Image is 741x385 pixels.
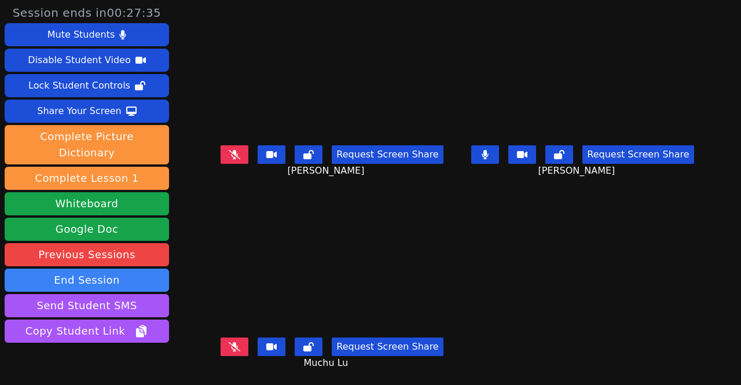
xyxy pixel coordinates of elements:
[304,356,351,370] span: Muchu Lu
[5,49,169,72] button: Disable Student Video
[5,167,169,190] button: Complete Lesson 1
[13,5,162,21] span: Session ends in
[5,23,169,46] button: Mute Students
[5,243,169,266] a: Previous Sessions
[28,51,130,69] div: Disable Student Video
[582,145,694,164] button: Request Screen Share
[28,76,130,95] div: Lock Student Controls
[107,6,162,20] time: 00:27:35
[332,145,443,164] button: Request Screen Share
[37,102,122,120] div: Share Your Screen
[332,338,443,356] button: Request Screen Share
[5,74,169,97] button: Lock Student Controls
[5,269,169,292] button: End Session
[47,25,115,44] div: Mute Students
[5,218,169,241] a: Google Doc
[5,125,169,164] button: Complete Picture Dictionary
[288,164,368,178] span: [PERSON_NAME]
[5,294,169,317] button: Send Student SMS
[5,100,169,123] button: Share Your Screen
[5,320,169,343] button: Copy Student Link
[25,323,148,339] span: Copy Student Link
[5,192,169,215] button: Whiteboard
[538,164,618,178] span: [PERSON_NAME]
